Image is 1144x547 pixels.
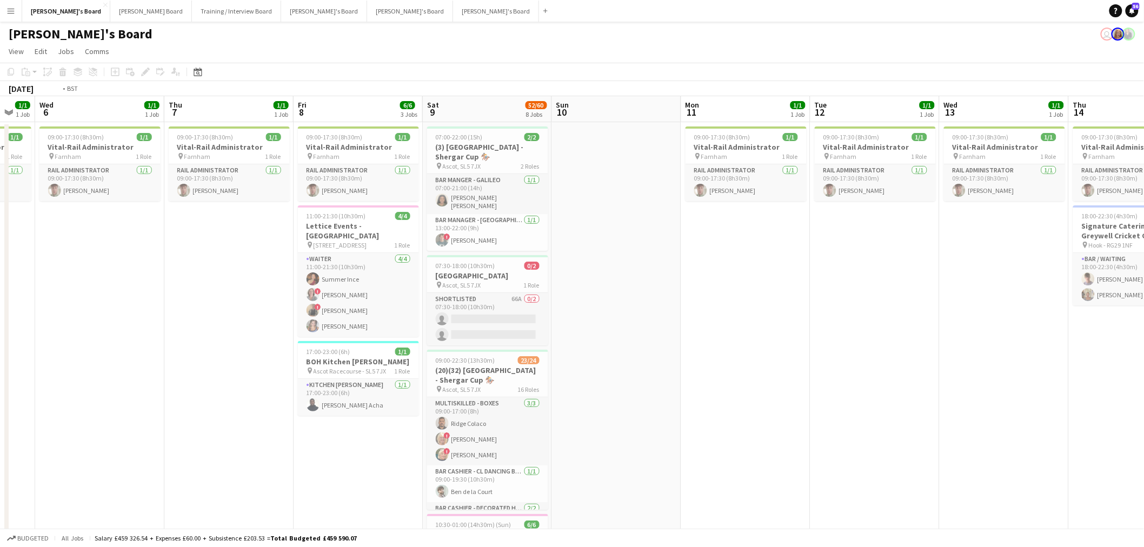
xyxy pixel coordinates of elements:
[110,1,192,22] button: [PERSON_NAME] Board
[81,44,114,58] a: Comms
[192,1,281,22] button: Training / Interview Board
[4,44,28,58] a: View
[9,83,34,94] div: [DATE]
[453,1,539,22] button: [PERSON_NAME]'s Board
[270,534,357,542] span: Total Budgeted £459 590.07
[1126,4,1139,17] a: 56
[35,46,47,56] span: Edit
[1122,28,1135,41] app-user-avatar: Thomasina Dixon
[95,534,357,542] div: Salary £459 326.54 + Expenses £60.00 + Subsistence £203.53 =
[58,46,74,56] span: Jobs
[367,1,453,22] button: [PERSON_NAME]'s Board
[85,46,109,56] span: Comms
[1132,3,1140,10] span: 56
[59,534,85,542] span: All jobs
[1101,28,1114,41] app-user-avatar: Kathryn Davies
[9,26,152,42] h1: [PERSON_NAME]'s Board
[281,1,367,22] button: [PERSON_NAME]'s Board
[30,44,51,58] a: Edit
[67,84,78,92] div: BST
[5,532,50,544] button: Budgeted
[1112,28,1125,41] app-user-avatar: Caitlin Simpson-Hodson
[17,535,49,542] span: Budgeted
[9,46,24,56] span: View
[54,44,78,58] a: Jobs
[22,1,110,22] button: [PERSON_NAME]'s Board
